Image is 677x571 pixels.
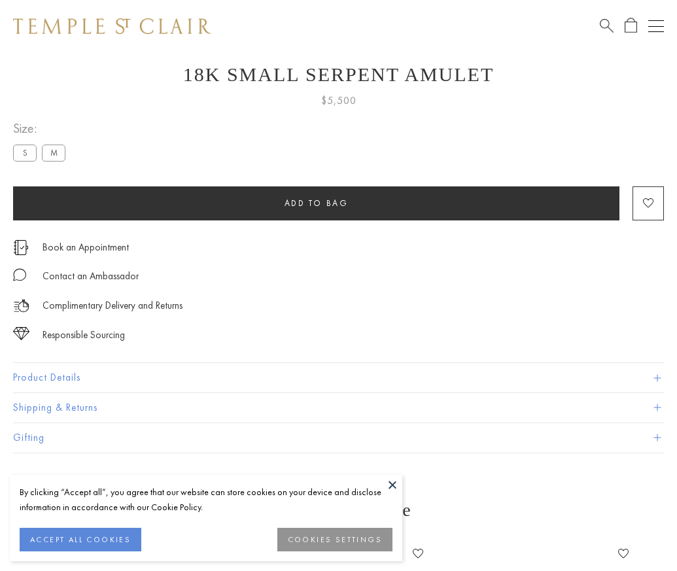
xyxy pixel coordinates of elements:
p: Complimentary Delivery and Returns [43,298,182,314]
label: M [42,145,65,161]
button: Product Details [13,363,664,392]
button: Open navigation [648,18,664,34]
div: Contact an Ambassador [43,268,139,285]
button: Shipping & Returns [13,393,664,423]
img: MessageIcon-01_2.svg [13,268,26,281]
button: Gifting [13,423,664,453]
h1: 18K Small Serpent Amulet [13,63,664,86]
a: Open Shopping Bag [625,18,637,34]
img: Temple St. Clair [13,18,211,34]
img: icon_delivery.svg [13,298,29,314]
button: COOKIES SETTINGS [277,528,392,551]
button: Add to bag [13,186,619,220]
span: Size: [13,118,71,139]
img: icon_sourcing.svg [13,327,29,340]
button: ACCEPT ALL COOKIES [20,528,141,551]
img: icon_appointment.svg [13,240,29,255]
a: Search [600,18,614,34]
label: S [13,145,37,161]
span: $5,500 [321,92,356,109]
span: Add to bag [285,198,349,209]
a: Book an Appointment [43,240,129,254]
div: By clicking “Accept all”, you agree that our website can store cookies on your device and disclos... [20,485,392,515]
div: Responsible Sourcing [43,327,125,343]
